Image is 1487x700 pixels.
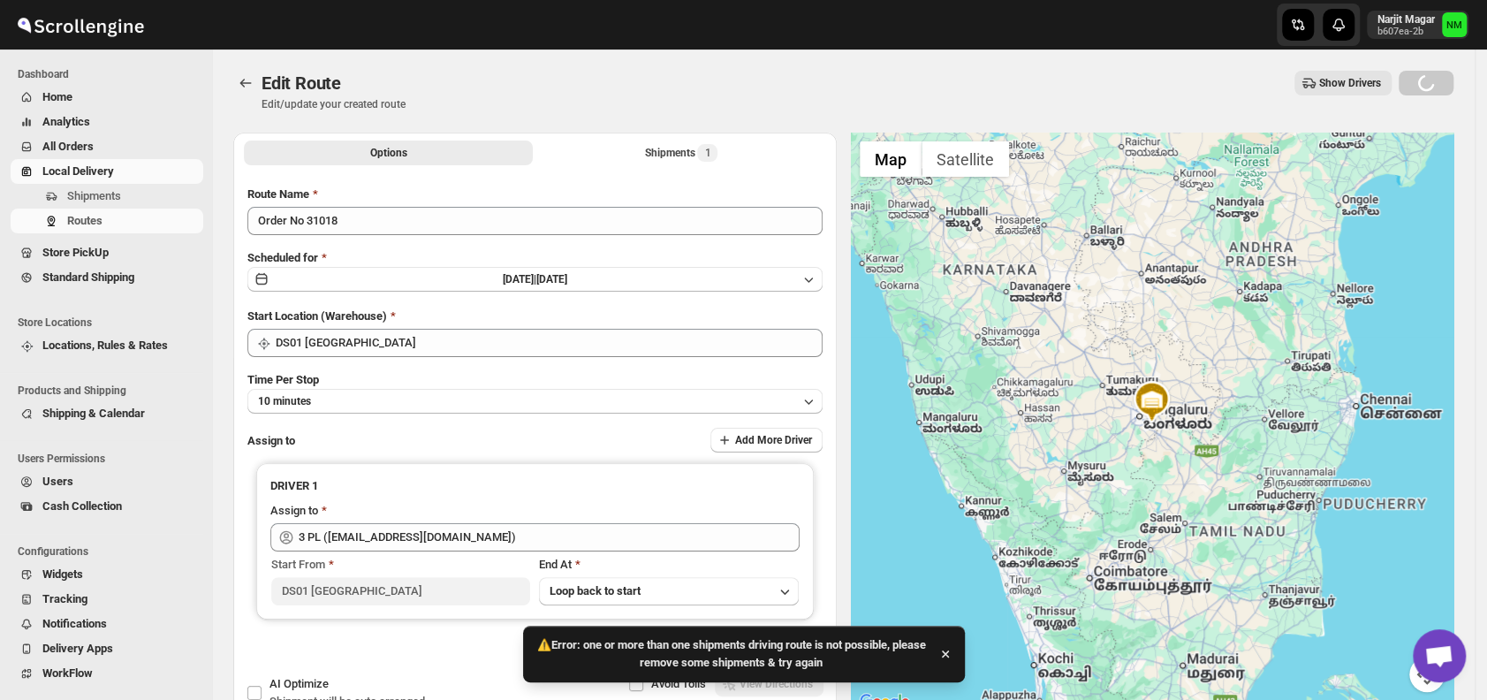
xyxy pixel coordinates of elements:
[644,144,717,162] div: Shipments
[247,309,387,323] span: Start Location (Warehouse)
[42,592,87,605] span: Tracking
[42,642,113,655] span: Delivery Apps
[42,115,90,128] span: Analytics
[11,636,203,661] button: Delivery Apps
[233,171,837,692] div: All Route Options
[11,562,203,587] button: Widgets
[42,499,122,513] span: Cash Collection
[11,469,203,494] button: Users
[710,428,823,453] button: Add More Driver
[539,556,798,574] div: End At
[67,189,121,202] span: Shipments
[262,72,341,94] span: Edit Route
[1367,11,1468,39] button: User menu
[42,164,114,178] span: Local Delivery
[270,477,800,495] h3: DRIVER 1
[539,577,798,605] button: Loop back to start
[11,494,203,519] button: Cash Collection
[42,617,107,630] span: Notifications
[262,97,406,111] p: Edit/update your created route
[536,141,825,165] button: Selected Shipments
[370,146,407,160] span: Options
[1377,27,1435,37] p: b607ea-2b
[11,333,203,358] button: Locations, Rules & Rates
[18,544,203,559] span: Configurations
[550,584,641,597] span: Loop back to start
[534,636,929,672] span: ⚠️Error: one or more than one shipments driving route is not possible, please remove some shipmen...
[735,433,812,447] span: Add More Driver
[247,373,319,386] span: Time Per Stop
[247,389,823,414] button: 10 minutes
[536,273,567,285] span: [DATE]
[503,273,536,285] span: [DATE] |
[276,329,823,357] input: Search location
[269,677,329,690] span: AI Optimize
[247,267,823,292] button: [DATE]|[DATE]
[258,394,311,408] span: 10 minutes
[42,270,134,284] span: Standard Shipping
[299,523,800,552] input: Search assignee
[42,140,94,153] span: All Orders
[1413,629,1466,682] div: Open chat
[247,434,295,447] span: Assign to
[11,587,203,612] button: Tracking
[233,71,258,95] button: Routes
[14,3,147,47] img: ScrollEngine
[18,67,203,81] span: Dashboard
[18,384,203,398] span: Products and Shipping
[11,110,203,134] button: Analytics
[11,184,203,209] button: Shipments
[922,141,1009,177] button: Show satellite imagery
[247,251,318,264] span: Scheduled for
[11,209,203,233] button: Routes
[11,661,203,686] button: WorkFlow
[247,207,823,235] input: Eg: Bengaluru Route
[860,141,922,177] button: Show street map
[244,141,533,165] button: All Route Options
[42,339,168,352] span: Locations, Rules & Rates
[11,401,203,426] button: Shipping & Calendar
[1409,657,1445,692] button: Map camera controls
[1377,12,1435,27] p: Narjit Magar
[42,407,145,420] span: Shipping & Calendar
[42,475,73,488] span: Users
[18,452,203,466] span: Users Permissions
[11,134,203,159] button: All Orders
[11,85,203,110] button: Home
[18,316,203,330] span: Store Locations
[704,146,710,160] span: 1
[247,187,309,201] span: Route Name
[42,666,93,680] span: WorkFlow
[1442,12,1467,37] span: Narjit Magar
[42,567,83,581] span: Widgets
[1294,71,1392,95] button: Show Drivers
[1319,76,1381,90] span: Show Drivers
[42,246,109,259] span: Store PickUp
[1446,19,1462,31] text: NM
[271,558,325,571] span: Start From
[42,90,72,103] span: Home
[270,502,318,520] div: Assign to
[11,612,203,636] button: Notifications
[67,214,102,227] span: Routes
